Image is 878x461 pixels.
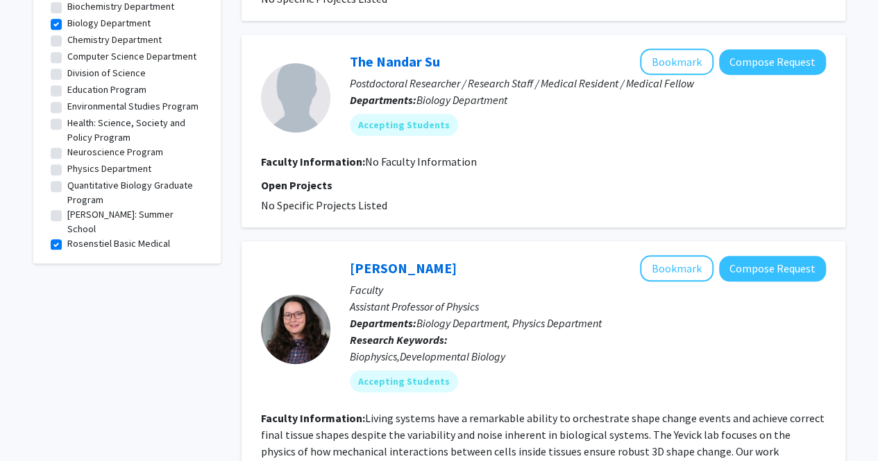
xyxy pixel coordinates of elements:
span: No Faculty Information [365,155,477,168]
span: No Specific Projects Listed [261,198,387,212]
b: Research Keywords: [350,333,448,347]
label: Rosenstiel Basic Medical Sciences Research Center [67,236,203,266]
mat-chip: Accepting Students [350,114,458,136]
label: Neuroscience Program [67,145,163,159]
label: Physics Department [67,162,151,176]
label: Environmental Studies Program [67,99,199,114]
label: Computer Science Department [67,49,196,64]
iframe: Chat [10,399,59,451]
button: Compose Request to The Nandar Su [719,49,826,75]
label: Biology Department [67,16,151,31]
span: Biology Department [416,93,507,107]
span: Biology Department, Physics Department [416,316,602,330]
p: Open Projects [261,177,826,193]
label: [PERSON_NAME]: Summer School [67,207,203,236]
b: Departments: [350,93,416,107]
label: Division of Science [67,66,146,80]
p: Postdoctoral Researcher / Research Staff / Medical Resident / Medical Fellow [350,75,826,92]
div: Biophysics,Developmental Biology [350,348,826,365]
label: Education Program [67,82,146,97]
p: Faculty [350,281,826,298]
b: Faculty Information: [261,155,365,168]
a: The Nandar Su [350,53,440,70]
mat-chip: Accepting Students [350,370,458,392]
label: Quantitative Biology Graduate Program [67,178,203,207]
p: Assistant Professor of Physics [350,298,826,315]
button: Compose Request to Hannah Yevick [719,256,826,281]
b: Faculty Information: [261,411,365,425]
b: Departments: [350,316,416,330]
a: [PERSON_NAME] [350,259,457,277]
button: Add The Nandar Su to Bookmarks [640,49,714,75]
label: Health: Science, Society and Policy Program [67,116,203,145]
label: Chemistry Department [67,33,162,47]
button: Add Hannah Yevick to Bookmarks [640,255,714,281]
